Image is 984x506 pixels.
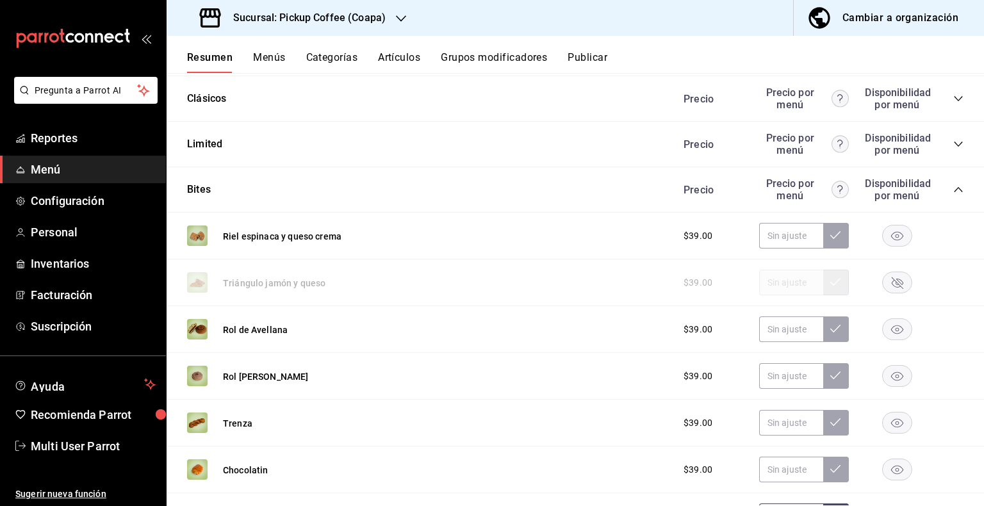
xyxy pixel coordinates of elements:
input: Sin ajuste [759,223,823,249]
div: Precio por menú [759,132,849,156]
button: open_drawer_menu [141,33,151,44]
input: Sin ajuste [759,316,823,342]
span: $39.00 [684,416,712,430]
div: Precio por menú [759,86,849,111]
button: Grupos modificadores [441,51,547,73]
button: collapse-category-row [953,139,963,149]
button: Rol [PERSON_NAME] [223,370,309,383]
button: Resumen [187,51,233,73]
img: Preview [187,412,208,433]
span: Personal [31,224,156,241]
span: $39.00 [684,323,712,336]
button: Riel espinaca y queso crema [223,230,341,243]
span: $39.00 [684,370,712,383]
span: Inventarios [31,255,156,272]
button: Pregunta a Parrot AI [14,77,158,104]
button: Clásicos [187,92,226,106]
div: Cambiar a organización [842,9,958,27]
button: Bites [187,183,211,197]
span: Sugerir nueva función [15,487,156,501]
div: Precio [671,138,753,151]
span: Recomienda Parrot [31,406,156,423]
span: Pregunta a Parrot AI [35,84,138,97]
button: Chocolatin [223,464,268,477]
span: Suscripción [31,318,156,335]
span: Menú [31,161,156,178]
span: $39.00 [684,463,712,477]
button: collapse-category-row [953,184,963,195]
div: Disponibilidad por menú [865,86,929,111]
button: Categorías [306,51,358,73]
span: Reportes [31,129,156,147]
img: Preview [187,319,208,339]
div: Precio [671,184,753,196]
img: Preview [187,225,208,246]
span: Multi User Parrot [31,437,156,455]
img: Preview [187,366,208,386]
span: Ayuda [31,377,139,392]
div: Disponibilidad por menú [865,177,929,202]
button: Trenza [223,417,252,430]
span: Configuración [31,192,156,209]
div: Precio [671,93,753,105]
div: Precio por menú [759,177,849,202]
button: Publicar [568,51,607,73]
span: $39.00 [684,229,712,243]
button: Artículos [378,51,420,73]
button: Limited [187,137,222,152]
h3: Sucursal: Pickup Coffee (Coapa) [223,10,386,26]
button: Menús [253,51,285,73]
input: Sin ajuste [759,410,823,436]
div: Disponibilidad por menú [865,132,929,156]
input: Sin ajuste [759,457,823,482]
input: Sin ajuste [759,363,823,389]
span: Facturación [31,286,156,304]
img: Preview [187,459,208,480]
div: navigation tabs [187,51,984,73]
button: collapse-category-row [953,94,963,104]
a: Pregunta a Parrot AI [9,93,158,106]
button: Rol de Avellana [223,323,288,336]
